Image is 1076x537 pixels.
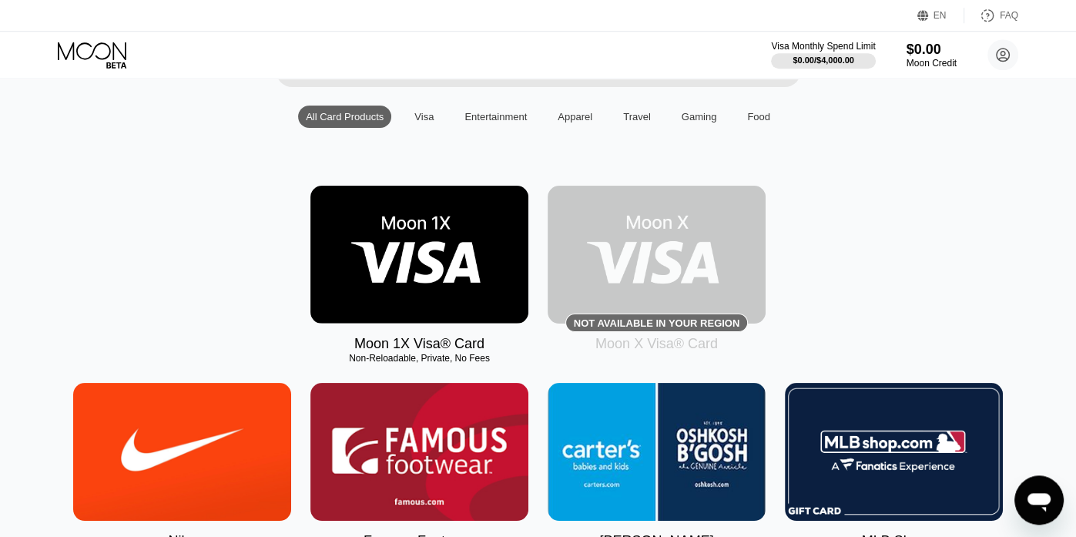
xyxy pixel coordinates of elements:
[771,41,875,69] div: Visa Monthly Spend Limit$0.00/$4,000.00
[457,106,535,128] div: Entertainment
[771,41,875,52] div: Visa Monthly Spend Limit
[1014,475,1064,525] iframe: Button to launch messaging window
[548,186,766,324] div: Not available in your region
[298,106,391,128] div: All Card Products
[674,106,725,128] div: Gaming
[934,10,947,21] div: EN
[550,106,600,128] div: Apparel
[907,58,957,69] div: Moon Credit
[615,106,659,128] div: Travel
[354,336,484,352] div: Moon 1X Visa® Card
[595,336,718,352] div: Moon X Visa® Card
[558,111,592,123] div: Apparel
[793,55,854,65] div: $0.00 / $4,000.00
[747,111,770,123] div: Food
[306,111,384,123] div: All Card Products
[682,111,717,123] div: Gaming
[574,317,739,329] div: Not available in your region
[917,8,964,23] div: EN
[414,111,434,123] div: Visa
[623,111,651,123] div: Travel
[739,106,778,128] div: Food
[964,8,1018,23] div: FAQ
[1000,10,1018,21] div: FAQ
[907,42,957,69] div: $0.00Moon Credit
[310,353,528,364] div: Non-Reloadable, Private, No Fees
[407,106,441,128] div: Visa
[464,111,527,123] div: Entertainment
[907,42,957,58] div: $0.00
